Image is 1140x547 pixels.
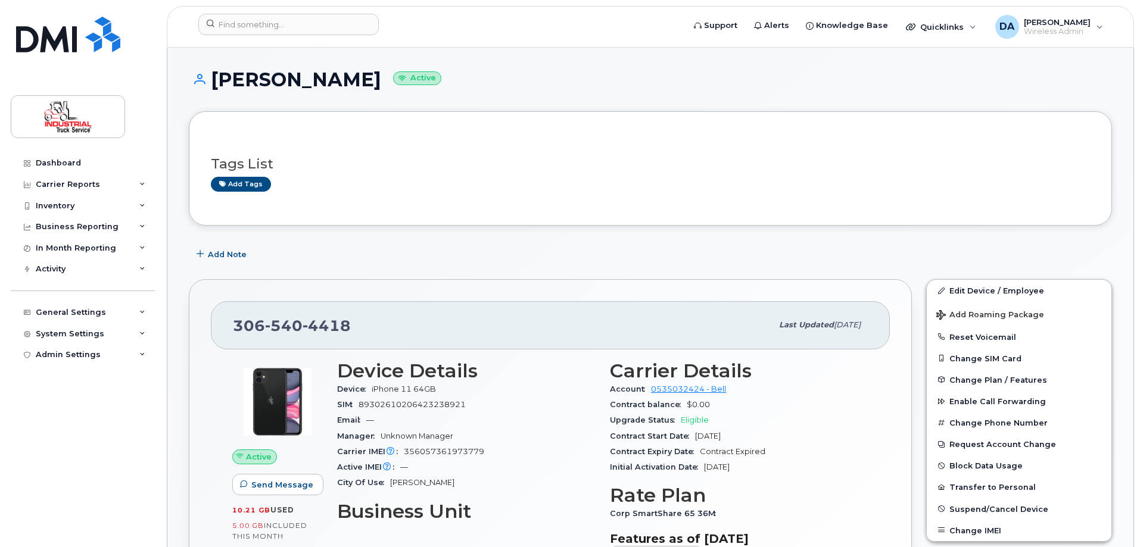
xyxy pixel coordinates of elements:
[242,366,313,437] img: iPhone_11.jpg
[610,462,704,471] span: Initial Activation Date
[610,485,868,506] h3: Rate Plan
[270,505,294,514] span: used
[927,390,1111,412] button: Enable Call Forwarding
[381,432,453,440] span: Unknown Manager
[610,532,868,546] h3: Features as of [DATE]
[337,501,596,522] h3: Business Unit
[687,400,710,409] span: $0.00
[927,348,1111,369] button: Change SIM Card
[610,400,687,409] span: Contract balance
[927,412,1111,433] button: Change Phone Number
[927,455,1111,476] button: Block Data Usage
[610,360,868,382] h3: Carrier Details
[265,317,303,335] span: 540
[233,317,351,335] span: 306
[393,71,441,85] small: Active
[949,375,1047,384] span: Change Plan / Features
[337,432,381,440] span: Manager
[337,415,366,424] span: Email
[246,451,272,462] span: Active
[610,432,695,440] span: Contract Start Date
[610,447,700,456] span: Contract Expiry Date
[366,415,374,424] span: —
[337,478,390,487] span: City Of Use
[189,243,257,265] button: Add Note
[927,302,1111,326] button: Add Roaming Package
[390,478,454,487] span: [PERSON_NAME]
[232,474,323,495] button: Send Message
[211,177,271,192] a: Add tags
[927,369,1111,390] button: Change Plan / Features
[337,385,372,393] span: Device
[337,360,596,382] h3: Device Details
[936,310,1044,321] span: Add Roaming Package
[704,462,730,471] span: [DATE]
[927,476,1111,498] button: Transfer to Personal
[610,385,651,393] span: Account
[695,432,721,440] span: [DATE]
[927,520,1111,541] button: Change IMEI
[927,280,1111,301] a: Edit Device / Employee
[927,498,1111,520] button: Suspend/Cancel Device
[189,69,1112,90] h1: [PERSON_NAME]
[400,462,408,471] span: —
[232,506,270,514] span: 10.21 GB
[211,157,1090,171] h3: Tags List
[251,479,313,490] span: Send Message
[700,447,765,456] span: Contract Expired
[610,509,722,518] span: Corp SmartShare 65 36M
[949,504,1048,513] span: Suspend/Cancel Device
[404,447,484,456] span: 356057361973779
[927,326,1111,348] button: Reset Voicemail
[949,397,1046,406] span: Enable Call Forwarding
[651,385,726,393] a: 0535032424 - Bell
[208,249,247,260] span: Add Note
[779,320,834,329] span: Last updated
[681,415,709,424] span: Eligible
[372,385,436,393] span: iPhone 11 64GB
[359,400,466,409] span: 89302610206423238921
[232,521,307,540] span: included this month
[927,433,1111,455] button: Request Account Change
[337,400,359,409] span: SIM
[834,320,861,329] span: [DATE]
[303,317,351,335] span: 4418
[337,462,400,471] span: Active IMEI
[337,447,404,456] span: Carrier IMEI
[232,521,264,530] span: 5.00 GB
[610,415,681,424] span: Upgrade Status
